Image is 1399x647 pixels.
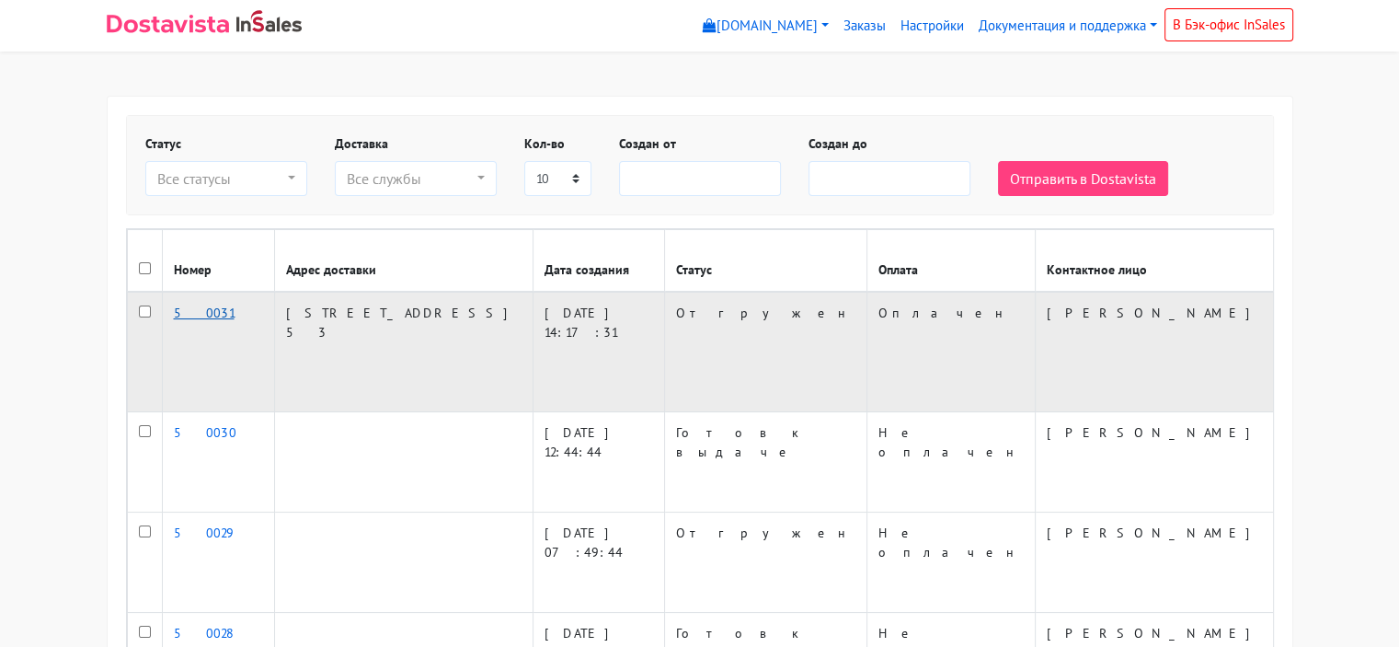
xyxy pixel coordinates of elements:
[836,8,893,44] a: Заказы
[274,292,533,412] td: [STREET_ADDRESS] 53
[998,161,1168,196] button: Отправить в Dostavista
[347,168,474,190] div: Все службы
[1035,230,1275,293] th: Контактное лицо
[893,8,971,44] a: Настройки
[236,10,303,32] img: InSales
[1035,513,1275,613] td: [PERSON_NAME]
[664,513,866,613] td: Отгружен
[174,305,235,321] a: 50031
[866,412,1035,513] td: Не оплачен
[274,230,533,293] th: Адрес доставки
[619,134,676,154] label: Создан от
[533,230,664,293] th: Дата создания
[866,513,1035,613] td: Не оплачен
[533,513,664,613] td: [DATE] 07:49:44
[162,230,274,293] th: Номер
[695,8,836,44] a: [DOMAIN_NAME]
[335,134,388,154] label: Доставка
[174,625,234,641] a: 50028
[808,134,867,154] label: Создан до
[1035,292,1275,412] td: [PERSON_NAME]
[145,161,307,196] button: Все статусы
[866,292,1035,412] td: Оплачен
[866,230,1035,293] th: Оплата
[971,8,1164,44] a: Документация и поддержка
[524,134,565,154] label: Кол-во
[335,161,497,196] button: Все службы
[664,230,866,293] th: Статус
[664,292,866,412] td: Отгружен
[107,15,229,33] img: Dostavista - срочная курьерская служба доставки
[174,424,236,441] a: 50030
[1164,8,1293,41] a: В Бэк-офис InSales
[174,525,235,541] a: 50029
[145,134,181,154] label: Статус
[533,412,664,513] td: [DATE] 12:44:44
[664,412,866,513] td: Готов к выдаче
[533,292,664,412] td: [DATE] 14:17:31
[157,168,284,190] div: Все статусы
[1035,412,1275,513] td: [PERSON_NAME]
